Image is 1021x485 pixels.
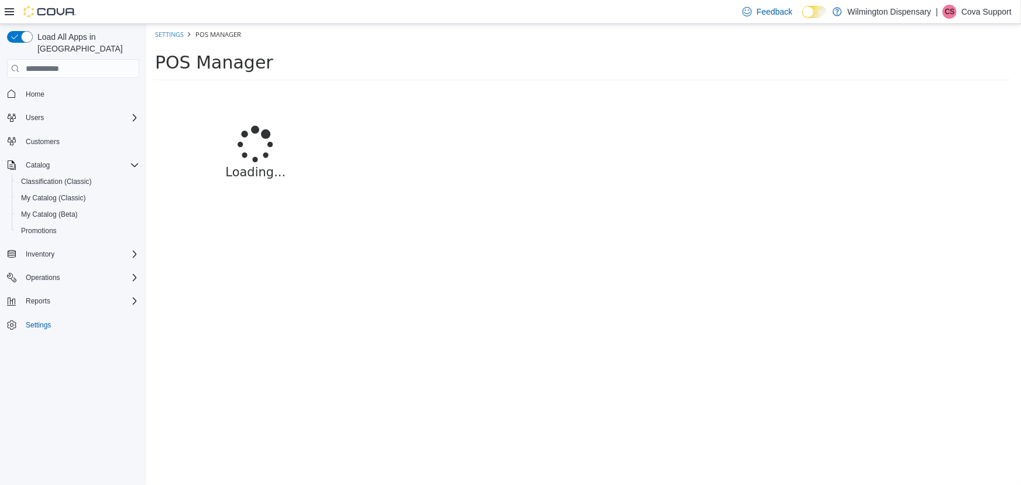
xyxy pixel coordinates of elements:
span: Operations [26,273,60,282]
span: Settings [26,320,51,330]
a: Settings [21,318,56,332]
span: Customers [21,134,139,149]
span: Inventory [26,250,54,259]
img: Cova [23,6,76,18]
button: Reports [2,293,144,309]
span: Reports [26,296,50,306]
a: Home [21,87,49,101]
span: My Catalog (Beta) [21,210,78,219]
span: Users [26,113,44,122]
span: Catalog [21,158,139,172]
a: Promotions [16,224,61,238]
p: Wilmington Dispensary [848,5,931,19]
span: My Catalog (Classic) [21,193,86,203]
span: Home [26,90,44,99]
input: Dark Mode [802,6,827,18]
a: My Catalog (Classic) [16,191,91,205]
span: CS [945,5,955,19]
button: My Catalog (Classic) [12,190,144,206]
button: Operations [2,269,144,286]
button: Settings [2,316,144,333]
span: Promotions [21,226,57,235]
button: Users [2,110,144,126]
button: Customers [2,133,144,150]
button: My Catalog (Beta) [12,206,144,223]
button: Inventory [21,247,59,261]
p: | [936,5,939,19]
button: Users [21,111,49,125]
span: Users [21,111,139,125]
button: Inventory [2,246,144,262]
p: Loading... [44,139,175,158]
span: Dark Mode [802,18,803,19]
span: My Catalog (Beta) [16,207,139,221]
nav: Complex example [7,80,139,364]
h1: POS Manager [9,29,866,48]
div: Cova Support [943,5,957,19]
a: Settings [9,6,37,15]
p: Cova Support [961,5,1012,19]
button: Catalog [2,157,144,173]
span: Classification (Classic) [16,175,139,189]
span: Customers [26,137,60,146]
span: Feedback [757,6,792,18]
button: Classification (Classic) [12,173,144,190]
span: Load All Apps in [GEOGRAPHIC_DATA] [33,31,139,54]
span: Classification (Classic) [21,177,92,186]
button: Home [2,85,144,102]
span: Settings [21,317,139,332]
span: Promotions [16,224,139,238]
span: POS Manager [49,6,95,15]
span: Reports [21,294,139,308]
span: My Catalog (Classic) [16,191,139,205]
span: Home [21,86,139,101]
span: Operations [21,271,139,285]
span: Catalog [26,160,50,170]
a: Customers [21,135,64,149]
a: My Catalog (Beta) [16,207,82,221]
button: Promotions [12,223,144,239]
span: Inventory [21,247,139,261]
button: Reports [21,294,55,308]
a: Classification (Classic) [16,175,97,189]
button: Operations [21,271,65,285]
button: Catalog [21,158,54,172]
